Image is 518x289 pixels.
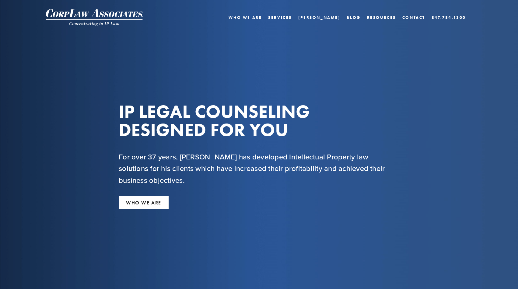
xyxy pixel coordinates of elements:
a: [PERSON_NAME] [298,13,341,22]
a: Contact [402,13,425,22]
h1: IP LEGAL COUNSELING DESIGNED FOR YOU [119,102,399,139]
a: WHO WE ARE [119,196,169,209]
h2: For over 37 years, [PERSON_NAME] has developed Intellectual Property law solutions for his client... [119,151,399,186]
a: Resources [367,15,396,20]
a: Blog [347,13,360,22]
a: 847.784.1300 [432,13,466,22]
a: Who We Are [229,13,262,22]
a: Services [268,13,292,22]
img: CorpLaw IP Law Firm [46,9,143,26]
